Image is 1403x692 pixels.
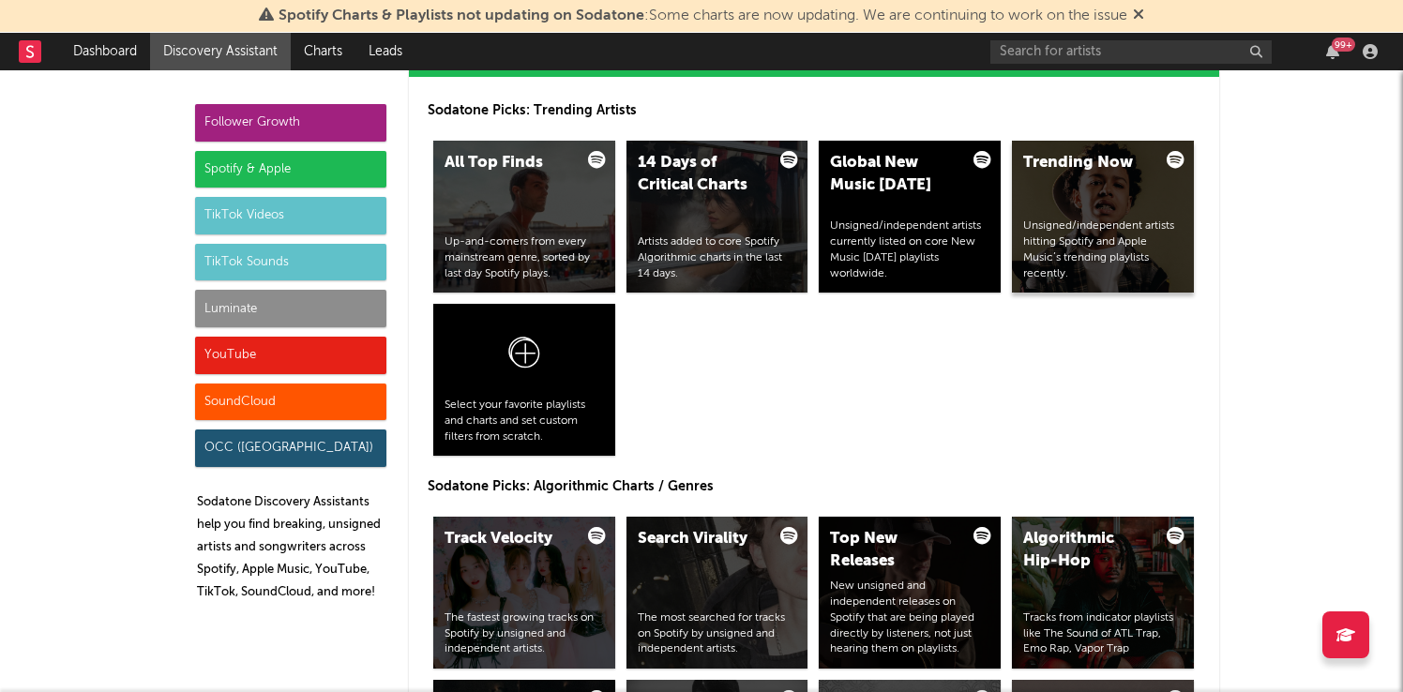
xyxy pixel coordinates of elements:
[445,398,604,444] div: Select your favorite playlists and charts and set custom filters from scratch.
[433,141,615,293] a: All Top FindsUp-and-comers from every mainstream genre, sorted by last day Spotify plays.
[279,8,644,23] span: Spotify Charts & Playlists not updating on Sodatone
[445,528,572,550] div: Track Velocity
[990,40,1272,64] input: Search for artists
[1133,8,1144,23] span: Dismiss
[1023,218,1183,281] div: Unsigned/independent artists hitting Spotify and Apple Music’s trending playlists recently.
[1332,38,1355,52] div: 99 +
[445,610,604,657] div: The fastest growing tracks on Spotify by unsigned and independent artists.
[830,152,958,197] div: Global New Music [DATE]
[1326,44,1339,59] button: 99+
[355,33,415,70] a: Leads
[1023,528,1151,573] div: Algorithmic Hip-Hop
[195,197,386,234] div: TikTok Videos
[1023,610,1183,657] div: Tracks from indicator playlists like The Sound of ATL Trap, Emo Rap, Vapor Trap
[638,234,797,281] div: Artists added to core Spotify Algorithmic charts in the last 14 days.
[195,337,386,374] div: YouTube
[638,152,765,197] div: 14 Days of Critical Charts
[195,290,386,327] div: Luminate
[428,99,1200,122] p: Sodatone Picks: Trending Artists
[830,528,958,573] div: Top New Releases
[626,517,808,669] a: Search ViralityThe most searched for tracks on Spotify by unsigned and independent artists.
[291,33,355,70] a: Charts
[445,152,572,174] div: All Top Finds
[626,141,808,293] a: 14 Days of Critical ChartsArtists added to core Spotify Algorithmic charts in the last 14 days.
[197,491,386,604] p: Sodatone Discovery Assistants help you find breaking, unsigned artists and songwriters across Spo...
[195,429,386,467] div: OCC ([GEOGRAPHIC_DATA])
[433,517,615,669] a: Track VelocityThe fastest growing tracks on Spotify by unsigned and independent artists.
[60,33,150,70] a: Dashboard
[445,234,604,281] div: Up-and-comers from every mainstream genre, sorted by last day Spotify plays.
[150,33,291,70] a: Discovery Assistant
[279,8,1127,23] span: : Some charts are now updating. We are continuing to work on the issue
[195,104,386,142] div: Follower Growth
[428,475,1200,498] p: Sodatone Picks: Algorithmic Charts / Genres
[433,304,615,456] a: Select your favorite playlists and charts and set custom filters from scratch.
[1012,141,1194,293] a: Trending NowUnsigned/independent artists hitting Spotify and Apple Music’s trending playlists rec...
[195,151,386,188] div: Spotify & Apple
[830,218,989,281] div: Unsigned/independent artists currently listed on core New Music [DATE] playlists worldwide.
[638,610,797,657] div: The most searched for tracks on Spotify by unsigned and independent artists.
[1023,152,1151,174] div: Trending Now
[1012,517,1194,669] a: Algorithmic Hip-HopTracks from indicator playlists like The Sound of ATL Trap, Emo Rap, Vapor Trap
[638,528,765,550] div: Search Virality
[195,244,386,281] div: TikTok Sounds
[819,141,1001,293] a: Global New Music [DATE]Unsigned/independent artists currently listed on core New Music [DATE] pla...
[819,517,1001,669] a: Top New ReleasesNew unsigned and independent releases on Spotify that are being played directly b...
[195,384,386,421] div: SoundCloud
[830,579,989,657] div: New unsigned and independent releases on Spotify that are being played directly by listeners, not...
